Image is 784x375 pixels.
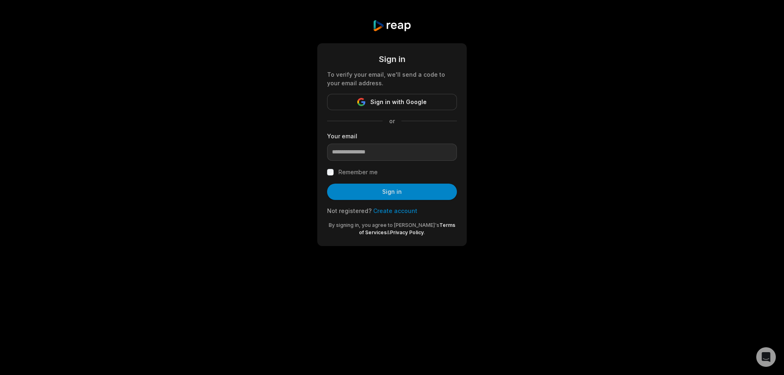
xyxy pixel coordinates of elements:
a: Privacy Policy [390,229,424,235]
label: Your email [327,132,457,140]
div: To verify your email, we'll send a code to your email address. [327,70,457,87]
label: Remember me [339,167,378,177]
a: Terms of Services [359,222,455,235]
button: Sign in with Google [327,94,457,110]
button: Sign in [327,184,457,200]
span: Sign in with Google [370,97,427,107]
div: Open Intercom Messenger [756,347,776,367]
img: reap [372,20,411,32]
span: & [387,229,390,235]
span: By signing in, you agree to [PERSON_NAME]'s [329,222,439,228]
a: Create account [373,207,417,214]
div: Sign in [327,53,457,65]
span: . [424,229,425,235]
span: Not registered? [327,207,372,214]
span: or [383,117,401,125]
